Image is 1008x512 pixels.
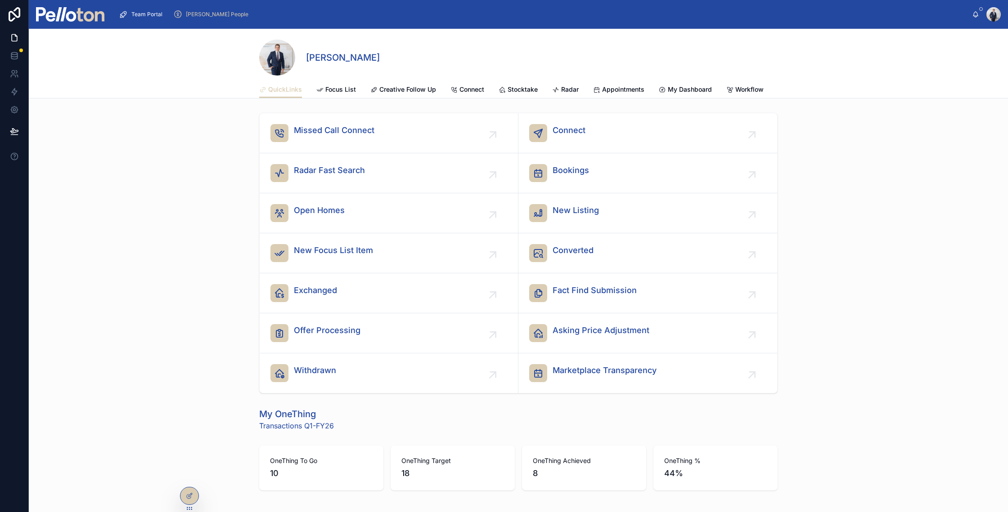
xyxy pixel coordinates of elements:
a: New Listing [518,193,777,233]
span: Appointments [602,85,644,94]
a: Fact Find Submission [518,273,777,313]
a: Exchanged [260,273,518,313]
span: OneThing Target [401,456,504,465]
a: Connect [518,113,777,153]
span: 10 [270,467,373,480]
span: Exchanged [294,284,337,297]
a: Missed Call Connect [260,113,518,153]
span: Offer Processing [294,324,360,337]
span: Radar Fast Search [294,164,365,177]
a: Marketplace Transparency [518,353,777,393]
img: App logo [36,7,104,22]
a: Creative Follow Up [370,81,436,99]
a: Appointments [593,81,644,99]
a: Radar [552,81,579,99]
a: My Dashboard [659,81,712,99]
a: Team Portal [116,6,169,22]
span: Creative Follow Up [379,85,436,94]
a: Offer Processing [260,313,518,353]
span: 8 [533,467,635,480]
span: Transactions Q1-FY26 [259,420,334,431]
span: Withdrawn [294,364,336,377]
a: Connect [450,81,484,99]
a: New Focus List Item [260,233,518,273]
h1: My OneThing [259,408,334,420]
a: Stocktake [499,81,538,99]
a: Radar Fast Search [260,153,518,193]
span: New Focus List Item [294,244,373,257]
div: scrollable content [112,4,972,24]
a: [PERSON_NAME] People [171,6,255,22]
a: Withdrawn [260,353,518,393]
a: Open Homes [260,193,518,233]
span: Workflow [735,85,764,94]
span: Converted [553,244,594,257]
a: Asking Price Adjustment [518,313,777,353]
span: OneThing % [664,456,767,465]
span: Team Portal [131,11,162,18]
span: My Dashboard [668,85,712,94]
span: Connect [459,85,484,94]
a: Focus List [316,81,356,99]
span: Missed Call Connect [294,124,374,137]
span: Bookings [553,164,589,177]
span: Stocktake [508,85,538,94]
span: Open Homes [294,204,345,217]
span: OneThing Achieved [533,456,635,465]
h1: [PERSON_NAME] [306,51,380,64]
span: Connect [553,124,585,137]
a: Converted [518,233,777,273]
span: Asking Price Adjustment [553,324,649,337]
span: Radar [561,85,579,94]
span: Marketplace Transparency [553,364,657,377]
span: Fact Find Submission [553,284,637,297]
span: New Listing [553,204,599,217]
span: QuickLinks [268,85,302,94]
span: OneThing To Go [270,456,373,465]
a: QuickLinks [259,81,302,98]
span: [PERSON_NAME] People [186,11,248,18]
span: Focus List [325,85,356,94]
span: 18 [401,467,504,480]
span: 44% [664,467,767,480]
a: Bookings [518,153,777,193]
a: Workflow [726,81,764,99]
